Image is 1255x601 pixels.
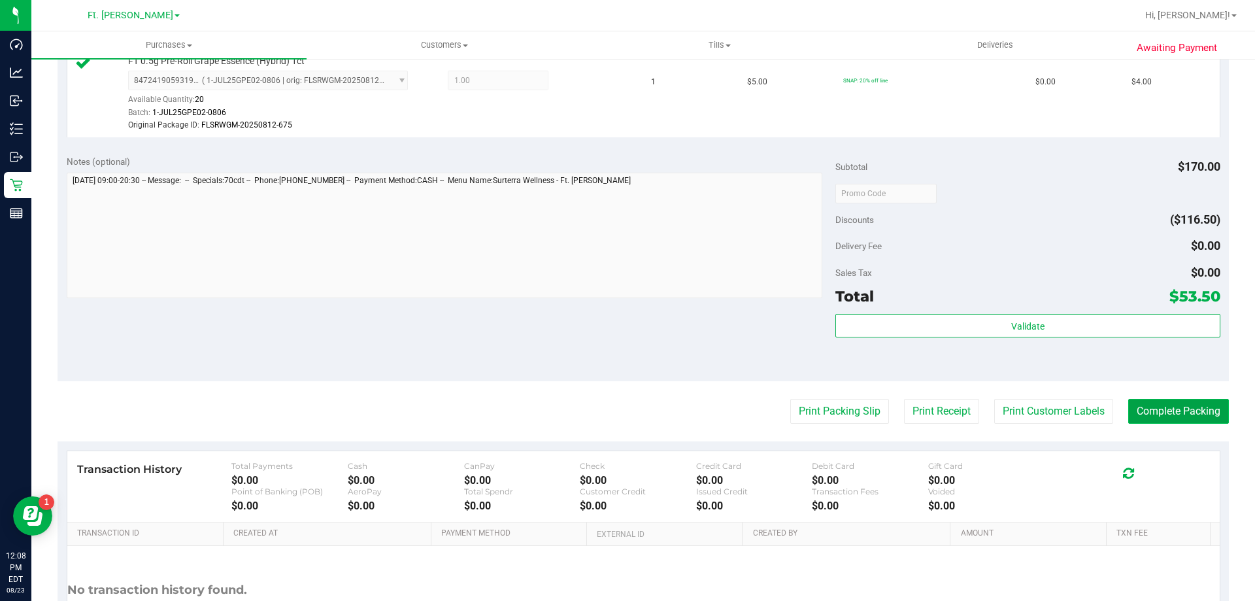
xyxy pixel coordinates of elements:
[1116,528,1205,539] a: Txn Fee
[231,474,348,487] div: $0.00
[753,528,945,539] a: Created By
[6,550,25,585] p: 12:08 PM EDT
[928,474,1045,487] div: $0.00
[6,585,25,595] p: 08/23
[1131,76,1152,88] span: $4.00
[195,95,204,104] span: 20
[464,474,580,487] div: $0.00
[835,314,1220,337] button: Validate
[152,108,226,117] span: 1-JUL25GPE02-0806
[128,120,199,129] span: Original Package ID:
[10,38,23,51] inline-svg: Dashboard
[10,150,23,163] inline-svg: Outbound
[231,500,348,512] div: $0.00
[835,162,867,172] span: Subtotal
[580,474,696,487] div: $0.00
[1128,399,1229,424] button: Complete Packing
[88,10,173,21] span: Ft. [PERSON_NAME]
[994,399,1113,424] button: Print Customer Labels
[128,108,150,117] span: Batch:
[1137,41,1217,56] span: Awaiting Payment
[67,156,130,167] span: Notes (optional)
[835,184,937,203] input: Promo Code
[928,500,1045,512] div: $0.00
[812,500,928,512] div: $0.00
[231,461,348,471] div: Total Payments
[10,122,23,135] inline-svg: Inventory
[13,496,52,536] iframe: Resource center
[1191,239,1220,252] span: $0.00
[77,528,218,539] a: Transaction ID
[812,474,928,487] div: $0.00
[960,39,1031,51] span: Deliveries
[858,31,1133,59] a: Deliveries
[10,179,23,192] inline-svg: Retail
[348,461,464,471] div: Cash
[812,487,928,496] div: Transaction Fees
[1035,76,1056,88] span: $0.00
[441,528,582,539] a: Payment Method
[10,94,23,107] inline-svg: Inbound
[233,528,426,539] a: Created At
[835,267,872,278] span: Sales Tax
[1170,213,1220,226] span: ($116.50)
[835,287,874,305] span: Total
[928,487,1045,496] div: Voided
[961,528,1101,539] a: Amount
[464,461,580,471] div: CanPay
[39,494,54,510] iframe: Resource center unread badge
[812,461,928,471] div: Debit Card
[1191,266,1220,279] span: $0.00
[835,241,882,251] span: Delivery Fee
[747,76,767,88] span: $5.00
[348,487,464,496] div: AeroPay
[696,474,812,487] div: $0.00
[651,76,656,88] span: 1
[696,500,812,512] div: $0.00
[128,90,422,116] div: Available Quantity:
[464,487,580,496] div: Total Spendr
[696,461,812,471] div: Credit Card
[586,523,742,546] th: External ID
[10,66,23,79] inline-svg: Analytics
[348,474,464,487] div: $0.00
[31,31,307,59] a: Purchases
[1178,160,1220,173] span: $170.00
[582,31,857,59] a: Tills
[1011,321,1045,332] span: Validate
[128,55,305,67] span: FT 0.5g Pre-Roll Grape Essence (Hybrid) 1ct
[31,39,307,51] span: Purchases
[582,39,856,51] span: Tills
[1169,287,1220,305] span: $53.50
[835,208,874,232] span: Discounts
[904,399,979,424] button: Print Receipt
[231,487,348,496] div: Point of Banking (POB)
[348,500,464,512] div: $0.00
[843,77,888,84] span: SNAP: 20% off line
[10,207,23,220] inline-svg: Reports
[580,487,696,496] div: Customer Credit
[928,461,1045,471] div: Gift Card
[201,120,292,129] span: FLSRWGM-20250812-675
[790,399,889,424] button: Print Packing Slip
[1145,10,1230,20] span: Hi, [PERSON_NAME]!
[464,500,580,512] div: $0.00
[580,461,696,471] div: Check
[580,500,696,512] div: $0.00
[307,31,582,59] a: Customers
[696,487,812,496] div: Issued Credit
[307,39,581,51] span: Customers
